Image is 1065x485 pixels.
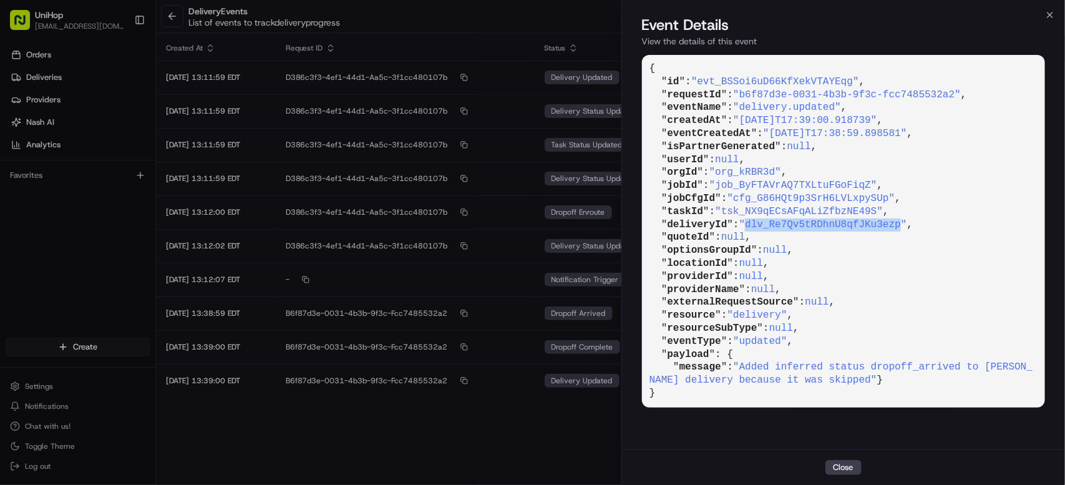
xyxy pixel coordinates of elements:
[715,206,883,217] span: "tsk_NX9qECsAFqALiZfbzNE49S"
[668,219,727,230] span: deliveryId
[642,55,1045,408] pre: { " ": , " ": , " ": , " ": , " ": , " ": , " ": , " ": , " ": , " ": , " ": , " ": , " ": , " ":...
[691,76,859,87] span: "evt_BSSoi6uD66KfXekVTAYEqg"
[668,232,709,243] span: quoteId
[32,81,206,94] input: Clear
[763,128,907,139] span: "[DATE]T17:38:59.898581"
[668,310,716,321] span: resource
[668,167,698,178] span: orgId
[668,102,721,113] span: eventName
[715,154,739,165] span: null
[668,258,727,269] span: locationId
[733,89,961,100] span: "b6f87d3e-0031-4b3b-9f3c-fcc7485532a2"
[668,296,794,308] span: externalRequestSource
[42,132,158,142] div: We're available if you need us!
[124,212,151,221] span: Pylon
[668,245,751,256] span: optionsGroupId
[649,361,1033,386] span: "Added inferred status dropoff_arrived to [PERSON_NAME] delivery because it was skipped"
[668,323,757,334] span: resourceSubType
[668,284,739,295] span: providerName
[668,193,716,204] span: jobCfgId
[7,176,100,198] a: 📗Knowledge Base
[642,35,1045,47] p: View the details of this event
[668,115,721,126] span: createdAt
[668,154,704,165] span: userId
[825,460,862,475] button: Close
[668,141,776,152] span: isPartnerGenerated
[751,284,775,295] span: null
[727,310,787,321] span: "delivery"
[12,50,227,70] p: Welcome 👋
[668,128,751,139] span: eventCreatedAt
[668,336,721,347] span: eventType
[709,180,877,191] span: "job_ByFTAVrAQ7TXLtuFGoFiqZ"
[709,167,781,178] span: "org_kRBR3d"
[12,119,35,142] img: 1736555255976-a54dd68f-1ca7-489b-9aae-adbdc363a1c4
[727,193,895,204] span: "cfg_G86HQt9p3SrH6LVLxpySUp"
[679,361,721,373] span: message
[100,176,205,198] a: 💻API Documentation
[642,15,1045,35] h2: Event Details
[105,182,115,192] div: 💻
[668,180,698,191] span: jobId
[12,182,22,192] div: 📗
[668,349,709,360] span: payload
[88,211,151,221] a: Powered byPylon
[12,12,37,37] img: Nash
[739,258,763,269] span: null
[739,219,907,230] span: "dlv_Re7Qv5tRDhnU8qfJKu3ezp"
[739,271,763,282] span: null
[668,271,727,282] span: providerId
[787,141,811,152] span: null
[733,115,877,126] span: "[DATE]T17:39:00.918739"
[668,206,704,217] span: taskId
[721,232,745,243] span: null
[805,296,829,308] span: null
[118,181,200,194] span: API Documentation
[42,119,205,132] div: Start new chat
[763,245,787,256] span: null
[733,336,787,347] span: "updated"
[769,323,793,334] span: null
[668,89,721,100] span: requestId
[668,76,679,87] span: id
[25,181,95,194] span: Knowledge Base
[212,123,227,138] button: Start new chat
[733,102,841,113] span: "delivery.updated"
